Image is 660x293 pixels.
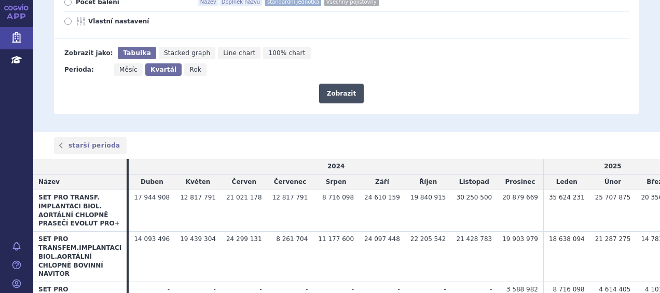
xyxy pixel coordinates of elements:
[150,66,176,73] span: Kvartál
[410,194,446,201] span: 19 840 915
[497,175,543,190] td: Prosinec
[164,49,210,57] span: Stacked graph
[322,194,354,201] span: 8 716 098
[223,49,255,57] span: Line chart
[134,194,170,201] span: 17 944 908
[180,235,216,243] span: 19 439 304
[123,49,150,57] span: Tabulka
[306,286,308,293] span: -
[259,286,262,293] span: -
[189,66,201,73] span: Rok
[502,235,538,243] span: 19 903 979
[214,286,216,293] span: -
[410,235,446,243] span: 22 205 542
[129,175,175,190] td: Duben
[226,235,262,243] span: 24 299 131
[451,175,498,190] td: Listopad
[134,235,170,243] span: 14 093 496
[502,194,538,201] span: 20 879 669
[221,175,267,190] td: Červen
[457,194,492,201] span: 30 250 500
[88,17,202,25] span: Vlastní nastavení
[119,66,137,73] span: Měsíc
[64,47,113,59] div: Zobrazit jako:
[397,286,400,293] span: -
[64,63,109,76] div: Perioda:
[506,286,538,293] span: 3 588 982
[318,235,354,243] span: 11 177 600
[268,49,305,57] span: 100% chart
[553,286,585,293] span: 8 716 098
[276,235,308,243] span: 8 261 704
[599,286,630,293] span: 4 614 405
[590,175,636,190] td: Únor
[359,175,405,190] td: Září
[272,194,308,201] span: 12 817 791
[543,175,589,190] td: Leden
[364,194,400,201] span: 24 610 159
[352,286,354,293] span: -
[313,175,359,190] td: Srpen
[180,194,216,201] span: 12 817 791
[267,175,313,190] td: Červenec
[38,235,121,277] span: SET PRO TRANSFEM.IMPLANTACI BIOL.AORTÁLNÍ CHLOPNĚ BOVINNÍ NAVITOR
[364,235,400,243] span: 24 097 448
[319,84,364,103] button: Zobrazit
[54,137,127,154] a: starší perioda
[595,194,631,201] span: 25 707 875
[457,235,492,243] span: 21 428 783
[405,175,451,190] td: Říjen
[595,235,631,243] span: 21 287 275
[549,235,585,243] span: 18 638 094
[38,178,60,185] span: Název
[175,175,221,190] td: Květen
[549,194,585,201] span: 35 624 231
[129,159,543,174] td: 2024
[168,286,170,293] span: -
[490,286,492,293] span: -
[444,286,446,293] span: -
[38,194,120,227] span: SET PRO TRANSF. IMPLANTACI BIOL. AORTÁLNÍ CHLOPNĚ PRASEČÍ EVOLUT PRO+
[226,194,262,201] span: 21 021 178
